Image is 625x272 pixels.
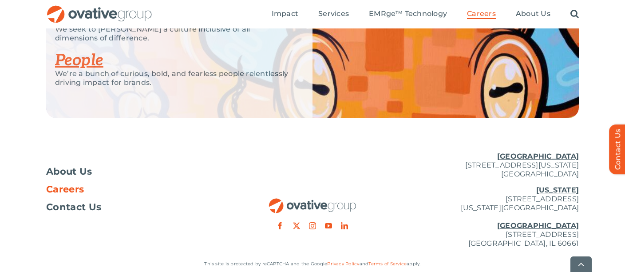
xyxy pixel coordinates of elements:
span: Services [318,9,349,18]
u: [GEOGRAPHIC_DATA] [497,152,579,160]
span: Impact [272,9,298,18]
span: About Us [516,9,550,18]
a: Careers [46,185,224,194]
p: This site is protected by reCAPTCHA and the Google and apply. [46,260,579,268]
span: About Us [46,167,92,176]
span: Careers [46,185,84,194]
p: [STREET_ADDRESS][US_STATE] [GEOGRAPHIC_DATA] [401,152,579,179]
a: Search [570,9,579,19]
a: youtube [325,222,332,229]
a: linkedin [341,222,348,229]
a: Services [318,9,349,19]
a: About Us [46,167,224,176]
nav: Footer Menu [46,167,224,212]
p: We’re a bunch of curious, bold, and fearless people relentlessly driving impact for brands. [55,69,290,87]
a: twitter [293,222,300,229]
a: EMRge™ Technology [369,9,447,19]
span: Careers [467,9,496,18]
a: OG_Full_horizontal_RGB [46,4,153,13]
a: Impact [272,9,298,19]
p: [STREET_ADDRESS] [US_STATE][GEOGRAPHIC_DATA] [STREET_ADDRESS] [GEOGRAPHIC_DATA], IL 60661 [401,186,579,248]
u: [US_STATE] [536,186,579,194]
a: About Us [516,9,550,19]
span: Contact Us [46,203,101,212]
p: We seek to [PERSON_NAME] a culture inclusive of all dimensions of difference. [55,25,290,43]
a: Careers [467,9,496,19]
u: [GEOGRAPHIC_DATA] [497,221,579,230]
a: facebook [277,222,284,229]
a: Terms of Service [368,261,407,267]
a: People [55,51,103,70]
a: Privacy Policy [327,261,359,267]
a: OG_Full_horizontal_RGB [268,197,357,206]
span: EMRge™ Technology [369,9,447,18]
a: Contact Us [46,203,224,212]
a: instagram [309,222,316,229]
